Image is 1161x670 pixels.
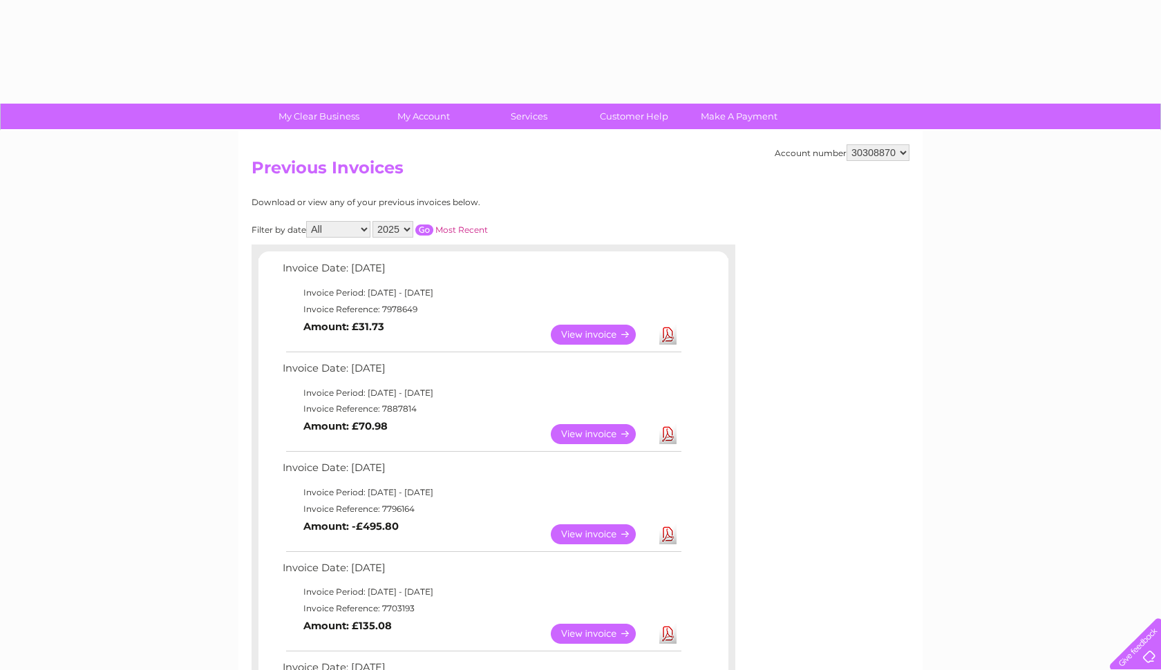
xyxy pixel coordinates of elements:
td: Invoice Reference: 7796164 [279,501,683,517]
td: Invoice Period: [DATE] - [DATE] [279,584,683,600]
a: Download [659,524,677,544]
a: Customer Help [577,104,691,129]
a: Services [472,104,586,129]
b: Amount: -£495.80 [303,520,399,533]
td: Invoice Date: [DATE] [279,259,683,285]
a: View [551,524,652,544]
a: Download [659,424,677,444]
a: View [551,325,652,345]
b: Amount: £31.73 [303,320,384,333]
td: Invoice Reference: 7978649 [279,301,683,318]
td: Invoice Reference: 7887814 [279,401,683,417]
h2: Previous Invoices [252,158,909,184]
a: Download [659,624,677,644]
td: Invoice Date: [DATE] [279,359,683,385]
td: Invoice Period: [DATE] - [DATE] [279,285,683,301]
a: View [551,424,652,444]
a: View [551,624,652,644]
a: My Clear Business [262,104,376,129]
b: Amount: £70.98 [303,420,388,432]
a: Download [659,325,677,345]
div: Account number [775,144,909,161]
b: Amount: £135.08 [303,620,392,632]
td: Invoice Reference: 7703193 [279,600,683,617]
div: Filter by date [252,221,614,238]
div: Download or view any of your previous invoices below. [252,198,614,207]
td: Invoice Period: [DATE] - [DATE] [279,385,683,401]
td: Invoice Date: [DATE] [279,559,683,584]
a: Make A Payment [682,104,796,129]
a: My Account [367,104,481,129]
a: Most Recent [435,224,488,235]
td: Invoice Date: [DATE] [279,459,683,484]
td: Invoice Period: [DATE] - [DATE] [279,484,683,501]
